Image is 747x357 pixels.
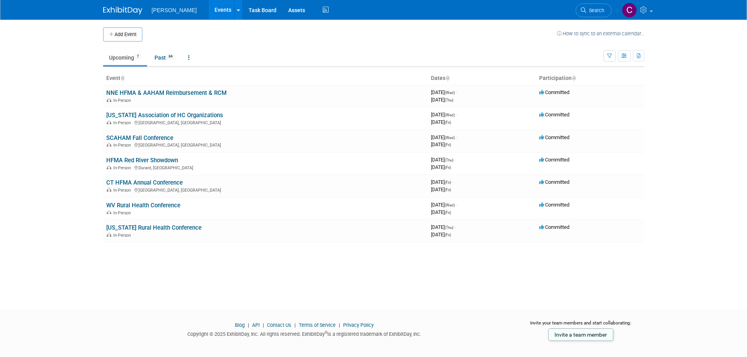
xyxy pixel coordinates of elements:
span: (Wed) [445,113,455,117]
th: Event [103,72,428,85]
span: Committed [539,134,569,140]
span: - [456,202,457,208]
span: [DATE] [431,119,451,125]
img: Chris Cobb [622,3,637,18]
span: | [293,322,298,328]
span: [DATE] [431,157,456,163]
span: (Wed) [445,136,455,140]
span: (Fri) [445,233,451,237]
span: - [454,157,456,163]
div: [GEOGRAPHIC_DATA], [GEOGRAPHIC_DATA] [106,141,425,148]
span: In-Person [113,165,133,170]
span: Committed [539,112,569,118]
span: (Fri) [445,180,451,185]
span: [DATE] [431,224,456,230]
a: CT HFMA Annual Conference [106,179,183,186]
img: In-Person Event [107,188,111,192]
span: In-Person [113,233,133,238]
img: In-Person Event [107,143,111,147]
span: In-Person [113,143,133,148]
span: [DATE] [431,202,457,208]
span: Committed [539,89,569,95]
span: (Thu) [445,98,453,102]
span: In-Person [113,210,133,216]
a: SCAHAM Fall Conference [106,134,173,141]
div: Invite your team members and start collaborating: [518,320,644,332]
img: In-Person Event [107,120,111,124]
span: - [456,89,457,95]
th: Dates [428,72,536,85]
span: [DATE] [431,89,457,95]
span: Committed [539,224,569,230]
a: Sort by Event Name [120,75,124,81]
span: [DATE] [431,141,451,147]
button: Add Event [103,27,142,42]
span: (Fri) [445,120,451,125]
span: (Fri) [445,188,451,192]
a: Sort by Participation Type [572,75,576,81]
span: [DATE] [431,97,453,103]
a: [US_STATE] Rural Health Conference [106,224,202,231]
sup: ® [325,330,327,335]
img: ExhibitDay [103,7,142,14]
a: How to sync to an external calendar... [557,31,644,36]
span: - [452,179,453,185]
a: Past84 [149,50,181,65]
th: Participation [536,72,644,85]
img: In-Person Event [107,98,111,102]
span: In-Person [113,120,133,125]
img: In-Person Event [107,210,111,214]
a: Invite a team member [548,328,613,341]
a: [US_STATE] Association of HC Organizations [106,112,223,119]
a: Privacy Policy [343,322,374,328]
a: Blog [235,322,245,328]
span: (Thu) [445,158,453,162]
span: (Thu) [445,225,453,230]
a: Upcoming7 [103,50,147,65]
div: [GEOGRAPHIC_DATA], [GEOGRAPHIC_DATA] [106,119,425,125]
div: Durant, [GEOGRAPHIC_DATA] [106,164,425,170]
span: [DATE] [431,187,451,192]
a: API [252,322,260,328]
span: - [456,112,457,118]
span: (Fri) [445,210,451,215]
a: Sort by Start Date [445,75,449,81]
div: Copyright © 2025 ExhibitDay, Inc. All rights reserved. ExhibitDay is a registered trademark of Ex... [103,329,506,338]
span: (Wed) [445,91,455,95]
span: In-Person [113,98,133,103]
span: [DATE] [431,232,451,237]
span: In-Person [113,188,133,193]
span: - [456,134,457,140]
span: [DATE] [431,209,451,215]
span: Committed [539,202,569,208]
a: Search [576,4,612,17]
span: [DATE] [431,134,457,140]
span: [DATE] [431,112,457,118]
span: (Wed) [445,203,455,207]
span: Committed [539,157,569,163]
span: 7 [134,54,141,60]
span: 84 [166,54,175,60]
a: Terms of Service [299,322,336,328]
img: In-Person Event [107,165,111,169]
span: [DATE] [431,179,453,185]
img: In-Person Event [107,233,111,237]
a: HFMA Red River Showdown [106,157,178,164]
span: Search [586,7,604,13]
span: (Fri) [445,143,451,147]
span: (Fri) [445,165,451,170]
span: | [246,322,251,328]
span: [PERSON_NAME] [152,7,197,13]
a: Contact Us [267,322,291,328]
span: Committed [539,179,569,185]
span: | [261,322,266,328]
span: - [454,224,456,230]
a: NNE HFMA & AAHAM Reimbursement & RCM [106,89,227,96]
a: WV Rural Health Conference [106,202,180,209]
span: [DATE] [431,164,451,170]
span: | [337,322,342,328]
div: [GEOGRAPHIC_DATA], [GEOGRAPHIC_DATA] [106,187,425,193]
